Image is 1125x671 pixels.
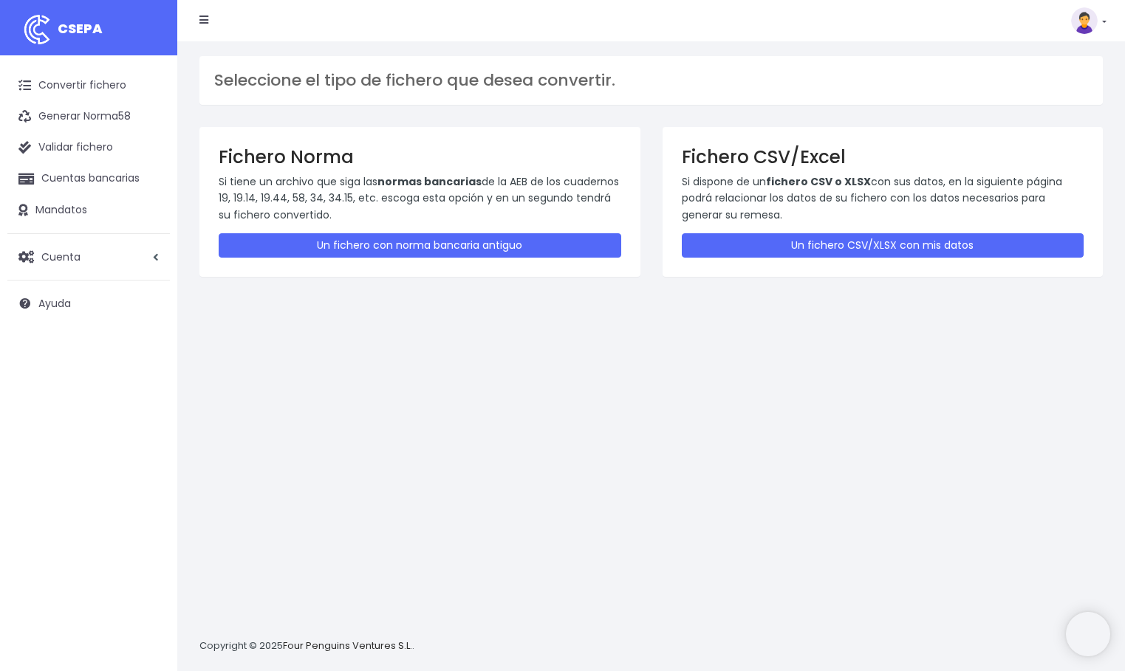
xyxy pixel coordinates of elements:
h3: Fichero Norma [219,146,621,168]
a: Convertir fichero [7,70,170,101]
p: Si dispone de un con sus datos, en la siguiente página podrá relacionar los datos de su fichero c... [682,173,1084,223]
p: Si tiene un archivo que siga las de la AEB de los cuadernos 19, 19.14, 19.44, 58, 34, 34.15, etc.... [219,173,621,223]
span: Cuenta [41,249,81,264]
strong: fichero CSV o XLSX [766,174,871,189]
a: Un fichero con norma bancaria antiguo [219,233,621,258]
span: CSEPA [58,19,103,38]
a: Cuenta [7,241,170,272]
p: Copyright © 2025 . [199,639,414,654]
h3: Fichero CSV/Excel [682,146,1084,168]
a: Ayuda [7,288,170,319]
strong: normas bancarias [377,174,482,189]
a: Mandatos [7,195,170,226]
h3: Seleccione el tipo de fichero que desea convertir. [214,71,1088,90]
a: Cuentas bancarias [7,163,170,194]
a: Validar fichero [7,132,170,163]
img: logo [18,11,55,48]
span: Ayuda [38,296,71,311]
a: Generar Norma58 [7,101,170,132]
img: profile [1071,7,1098,34]
a: Four Penguins Ventures S.L. [283,639,412,653]
a: Un fichero CSV/XLSX con mis datos [682,233,1084,258]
